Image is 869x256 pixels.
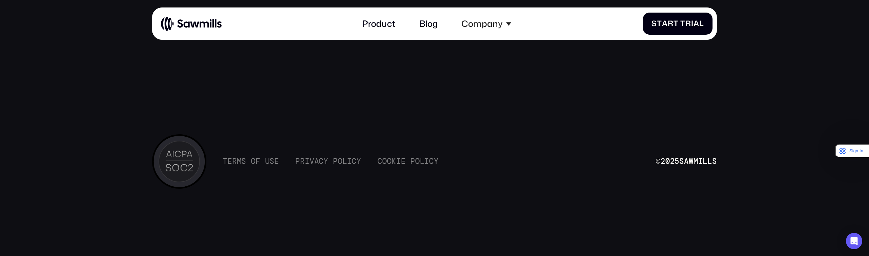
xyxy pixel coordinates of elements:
[668,19,673,28] span: r
[401,157,406,166] span: e
[338,157,343,166] span: o
[651,19,657,28] span: S
[382,157,387,166] span: o
[343,157,347,166] span: l
[256,157,260,166] span: f
[270,157,274,166] span: s
[699,19,704,28] span: l
[237,157,242,166] span: m
[694,19,699,28] span: a
[251,157,256,166] span: o
[661,156,679,166] span: 2025
[241,157,246,166] span: s
[656,157,717,166] div: © Sawmills
[333,157,338,166] span: P
[223,157,279,166] a: TermsofUse
[657,19,662,28] span: t
[391,157,396,166] span: k
[314,157,319,166] span: a
[429,157,434,166] span: c
[680,19,685,28] span: T
[643,13,713,35] a: StartTrial
[424,157,429,166] span: i
[396,157,401,166] span: i
[377,157,382,166] span: C
[274,157,279,166] span: e
[673,19,679,28] span: t
[455,12,518,35] div: Company
[355,12,402,35] a: Product
[319,157,323,166] span: c
[413,12,444,35] a: Blog
[461,18,503,29] div: Company
[227,157,232,166] span: e
[356,157,361,166] span: y
[846,233,862,249] div: Open Intercom Messenger
[377,157,439,166] a: CookiePolicy
[265,157,270,166] span: U
[420,157,425,166] span: l
[305,157,310,166] span: i
[347,157,352,166] span: i
[415,157,420,166] span: o
[691,19,694,28] span: i
[223,157,227,166] span: T
[232,157,237,166] span: r
[300,157,305,166] span: r
[295,157,300,166] span: P
[662,19,668,28] span: a
[310,157,314,166] span: v
[410,157,415,166] span: P
[323,157,328,166] span: y
[352,157,356,166] span: c
[434,157,439,166] span: y
[685,19,691,28] span: r
[387,157,392,166] span: o
[295,157,361,166] a: PrivacyPolicy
